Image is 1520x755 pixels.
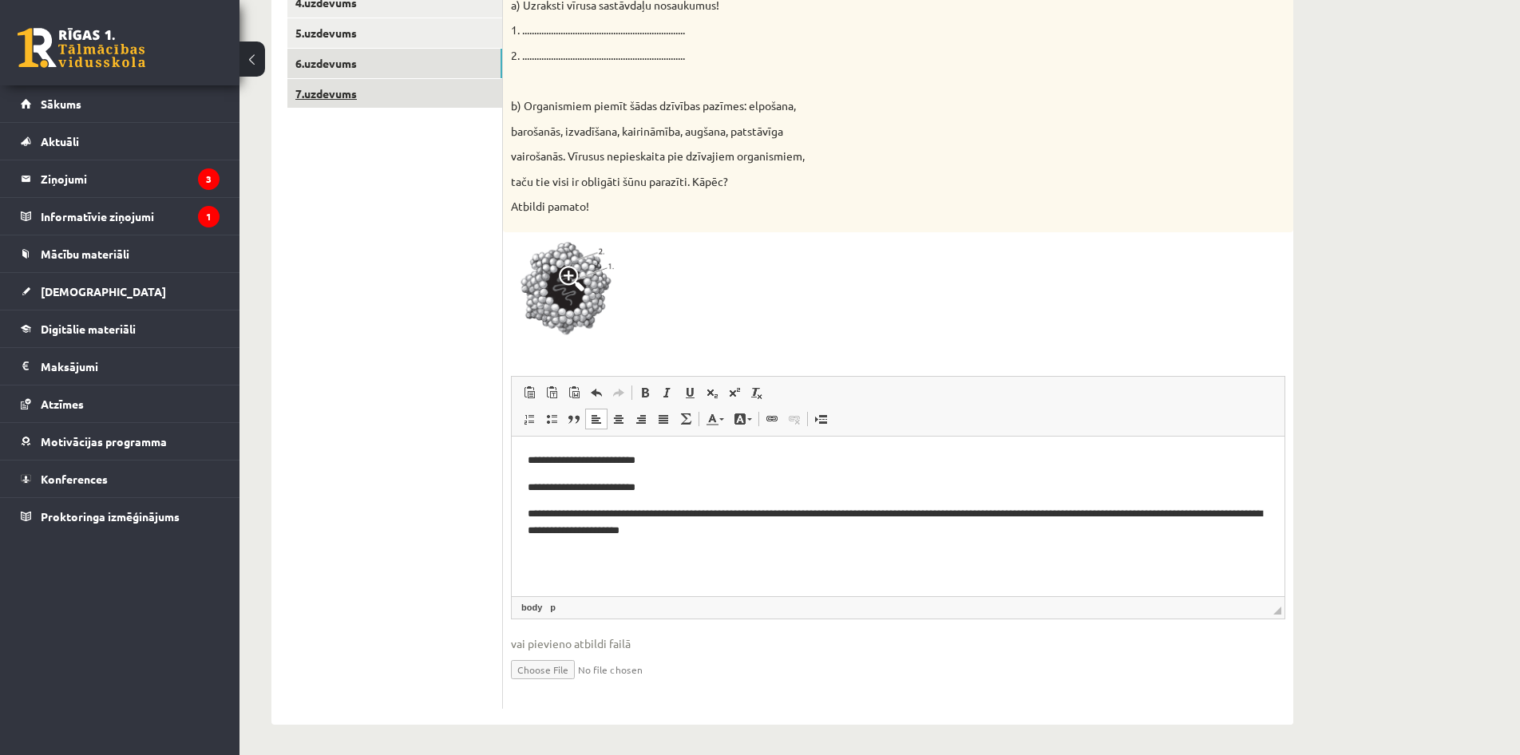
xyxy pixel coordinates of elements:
[41,472,108,486] span: Konferences
[41,247,129,261] span: Mācību materiāli
[701,382,723,403] a: Apakšraksts
[21,123,220,160] a: Aktuāli
[41,97,81,111] span: Sākums
[287,79,502,109] a: 7.uzdevums
[518,382,540,403] a: Ielīmēt (vadīšanas taustiņš+V)
[198,206,220,227] i: 1
[21,498,220,535] a: Proktoringa izmēģinājums
[540,382,563,403] a: Ievietot kā vienkāršu tekstu (vadīšanas taustiņš+pārslēgšanas taustiņš+V)
[608,382,630,403] a: Atkārtot (vadīšanas taustiņš+Y)
[21,160,220,197] a: Ziņojumi3
[585,409,608,429] a: Izlīdzināt pa kreisi
[21,198,220,235] a: Informatīvie ziņojumi1
[511,199,1205,215] p: Atbildi pamato!
[746,382,768,403] a: Noņemt stilus
[198,168,220,190] i: 3
[41,434,167,449] span: Motivācijas programma
[287,18,502,48] a: 5.uzdevums
[41,134,79,148] span: Aktuāli
[512,437,1284,596] iframe: Bagātinātā teksta redaktors, wiswyg-editor-user-answer-47024959085320
[21,348,220,385] a: Maksājumi
[783,409,806,429] a: Atsaistīt
[547,600,559,615] a: p elements
[511,22,1205,38] p: 1. ....................................................................
[41,397,84,411] span: Atzīmes
[761,409,783,429] a: Saite (vadīšanas taustiņš+K)
[21,273,220,310] a: [DEMOGRAPHIC_DATA]
[630,409,652,429] a: Izlīdzināt pa labi
[41,198,220,235] legend: Informatīvie ziņojumi
[287,49,502,78] a: 6.uzdevums
[511,48,1205,64] p: 2. ....................................................................
[608,409,630,429] a: Centrēti
[518,409,540,429] a: Ievietot/noņemt numurētu sarakstu
[511,174,1205,190] p: taču tie visi ir obligāti šūnu parazīti. Kāpēc?
[511,148,1205,164] p: vairošanās. Vīrusus nepieskaita pie dzīvajiem organismiem,
[701,409,729,429] a: Teksta krāsa
[21,423,220,460] a: Motivācijas programma
[675,409,697,429] a: Math
[518,600,545,615] a: body elements
[41,160,220,197] legend: Ziņojumi
[21,85,220,122] a: Sākums
[679,382,701,403] a: Pasvītrojums (vadīšanas taustiņš+U)
[1273,607,1281,615] span: Mērogot
[511,98,1205,114] p: b) Organismiem piemīt šādas dzīvības pazīmes: elpošana,
[652,409,675,429] a: Izlīdzināt malas
[540,409,563,429] a: Ievietot/noņemt sarakstu ar aizzīmēm
[729,409,757,429] a: Fona krāsa
[41,284,166,298] span: [DEMOGRAPHIC_DATA]
[41,322,136,336] span: Digitālie materiāli
[41,509,180,524] span: Proktoringa izmēģinājums
[511,240,631,344] img: Untitled.png
[563,382,585,403] a: Ievietot no Worda
[41,348,220,385] legend: Maksājumi
[21,461,220,497] a: Konferences
[563,409,585,429] a: Bloka citāts
[723,382,746,403] a: Augšraksts
[585,382,608,403] a: Atcelt (vadīšanas taustiņš+Z)
[21,310,220,347] a: Digitālie materiāli
[634,382,656,403] a: Treknraksts (vadīšanas taustiņš+B)
[656,382,679,403] a: Slīpraksts (vadīšanas taustiņš+I)
[18,28,145,68] a: Rīgas 1. Tālmācības vidusskola
[809,409,832,429] a: Ievietot lapas pārtraukumu drukai
[21,235,220,272] a: Mācību materiāli
[21,385,220,422] a: Atzīmes
[511,635,1285,652] span: vai pievieno atbildi failā
[511,124,1205,140] p: barošanās, izvadīšana, kairināmība, augšana, patstāvīga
